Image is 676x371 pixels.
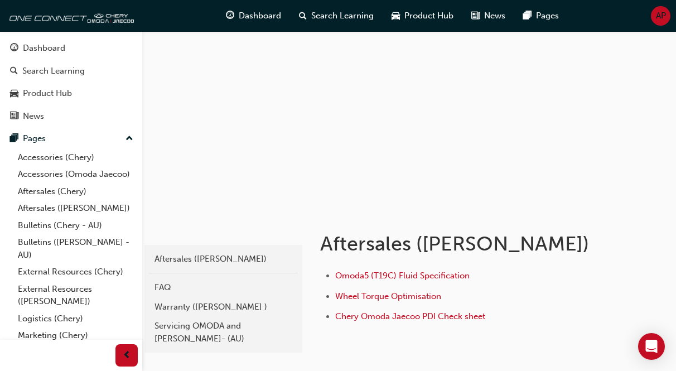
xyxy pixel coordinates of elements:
[13,310,138,327] a: Logistics (Chery)
[125,132,133,146] span: up-icon
[320,232,591,256] h1: Aftersales ([PERSON_NAME])
[226,9,234,23] span: guage-icon
[335,311,485,321] a: Chery Omoda Jaecoo PDI Check sheet
[149,297,298,317] a: Warranty ([PERSON_NAME] )
[10,89,18,99] span: car-icon
[217,4,290,27] a: guage-iconDashboard
[462,4,514,27] a: news-iconNews
[335,291,441,301] a: Wheel Torque Optimisation
[13,263,138,281] a: External Resources (Chery)
[290,4,383,27] a: search-iconSearch Learning
[514,4,568,27] a: pages-iconPages
[10,44,18,54] span: guage-icon
[10,112,18,122] span: news-icon
[149,316,298,348] a: Servicing OMODA and [PERSON_NAME]- (AU)
[4,106,138,127] a: News
[13,149,138,166] a: Accessories (Chery)
[404,9,453,22] span: Product Hub
[154,320,292,345] div: Servicing OMODA and [PERSON_NAME]- (AU)
[656,9,666,22] span: AP
[22,65,85,78] div: Search Learning
[4,128,138,149] button: Pages
[154,281,292,294] div: FAQ
[154,301,292,314] div: Warranty ([PERSON_NAME] )
[13,234,138,263] a: Bulletins ([PERSON_NAME] - AU)
[13,327,138,344] a: Marketing (Chery)
[311,9,374,22] span: Search Learning
[23,87,72,100] div: Product Hub
[299,9,307,23] span: search-icon
[651,6,670,26] button: AP
[123,349,131,363] span: prev-icon
[13,166,138,183] a: Accessories (Omoda Jaecoo)
[13,183,138,200] a: Aftersales (Chery)
[23,132,46,145] div: Pages
[4,36,138,128] button: DashboardSearch LearningProduct HubNews
[484,9,505,22] span: News
[10,134,18,144] span: pages-icon
[23,42,65,55] div: Dashboard
[4,83,138,104] a: Product Hub
[383,4,462,27] a: car-iconProduct Hub
[471,9,480,23] span: news-icon
[392,9,400,23] span: car-icon
[638,333,665,360] div: Open Intercom Messenger
[13,217,138,234] a: Bulletins (Chery - AU)
[523,9,532,23] span: pages-icon
[13,281,138,310] a: External Resources ([PERSON_NAME])
[10,66,18,76] span: search-icon
[335,271,470,281] a: Omoda5 (T19C) Fluid Specification
[23,110,44,123] div: News
[6,4,134,27] img: oneconnect
[4,61,138,81] a: Search Learning
[13,200,138,217] a: Aftersales ([PERSON_NAME])
[536,9,559,22] span: Pages
[149,249,298,269] a: Aftersales ([PERSON_NAME])
[239,9,281,22] span: Dashboard
[4,38,138,59] a: Dashboard
[154,253,292,266] div: Aftersales ([PERSON_NAME])
[149,278,298,297] a: FAQ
